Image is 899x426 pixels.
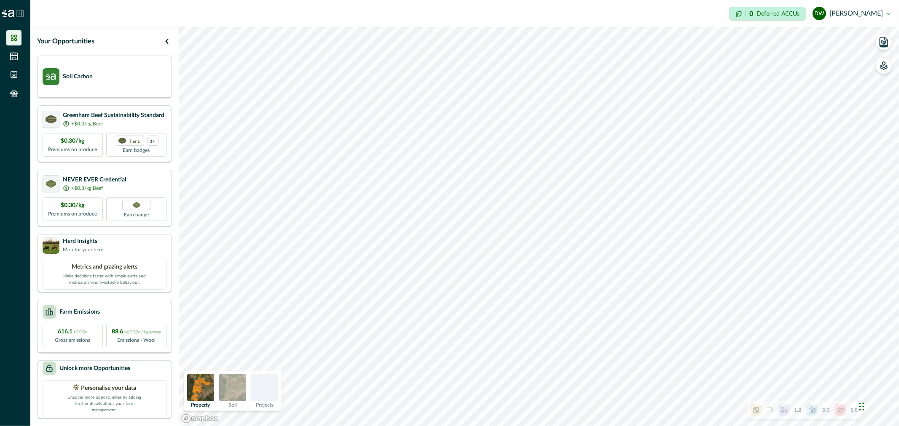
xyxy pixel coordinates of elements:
iframe: Chat Widget [857,386,899,426]
p: Your Opportunities [37,36,94,46]
p: $0.30/kg [61,137,85,146]
img: certification logo [46,180,56,188]
p: Earn badges [123,146,150,154]
p: Monitor your herd [63,246,104,253]
p: 88.6 [112,327,161,336]
p: Make decisions faster with simple alerts and metrics on your livestock’s behaviour. [62,272,147,286]
p: Unlock more Opportunities [59,364,130,373]
p: +$0.3/kg Beef [71,184,103,192]
p: Property [191,402,210,407]
div: more credentials avaialble [148,136,158,146]
span: t CO2e [74,330,88,334]
p: $0.30/kg [61,201,85,210]
p: Greenham Beef Sustainability Standard [63,111,164,120]
p: 0 [749,11,753,17]
p: Earn badge [124,210,149,218]
img: Greenham NEVER EVER certification badge [133,202,140,208]
img: property preview [187,374,214,401]
a: Mapbox logo [181,414,218,423]
p: +$0.3/kg Beef [71,120,103,128]
p: Herd Insights [63,237,104,246]
img: soil preview [219,374,246,401]
p: NEVER EVER Credential [63,176,126,184]
p: Gross emissions [55,336,91,344]
p: Projects [256,402,274,407]
span: kg CO2e / kg greasy [124,330,161,334]
p: Emissions - Wool [117,336,156,344]
p: Metrics and grazing alerts [72,263,137,272]
p: 1.2 [794,406,801,414]
div: Drag [859,394,864,419]
p: Deferred ACCUs [757,11,800,17]
p: 5.0 [851,406,858,414]
img: Logo [2,10,14,17]
p: Farm Emissions [59,308,100,317]
p: 1+ [150,138,156,144]
img: certification logo [118,138,126,144]
p: Premiums on produce [48,146,97,153]
p: Soil Carbon [63,72,93,81]
p: 5.0 [822,406,829,414]
img: certification logo [46,115,56,124]
p: Personalise your data [81,384,137,393]
p: Premiums on produce [48,210,97,218]
p: Soil [228,402,237,407]
button: daniel wortmann[PERSON_NAME] [813,3,891,24]
p: 616.1 [58,327,88,336]
p: Tier 1 [129,138,140,144]
p: Uncover more opportunities by adding further details about your farm management. [62,393,147,413]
